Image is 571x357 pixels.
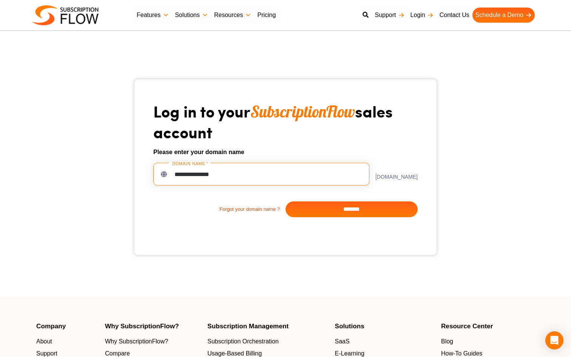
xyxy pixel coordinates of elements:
[153,101,418,142] h1: Log in to your sales account
[36,323,97,329] h4: Company
[36,337,97,346] a: About
[335,337,350,346] span: SaaS
[153,148,418,157] h6: Please enter your domain name
[407,8,437,23] a: Login
[437,8,472,23] a: Contact Us
[441,323,535,329] h4: Resource Center
[250,102,355,122] span: SubscriptionFlow
[369,169,418,179] label: .[DOMAIN_NAME]
[211,8,254,23] a: Resources
[254,8,279,23] a: Pricing
[36,337,52,346] span: About
[105,337,200,346] a: Why SubscriptionFlow?
[32,5,99,25] img: Subscriptionflow
[153,206,285,213] a: Forgot your domain name ?
[335,337,434,346] a: SaaS
[441,337,535,346] a: Blog
[207,323,327,329] h4: Subscription Management
[441,337,453,346] span: Blog
[172,8,211,23] a: Solutions
[207,337,279,346] span: Subscription Orchestration
[545,331,563,349] div: Open Intercom Messenger
[472,8,535,23] a: Schedule a Demo
[134,8,172,23] a: Features
[372,8,407,23] a: Support
[105,337,168,346] span: Why SubscriptionFlow?
[335,323,434,329] h4: Solutions
[105,323,200,329] h4: Why SubscriptionFlow?
[207,337,327,346] a: Subscription Orchestration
